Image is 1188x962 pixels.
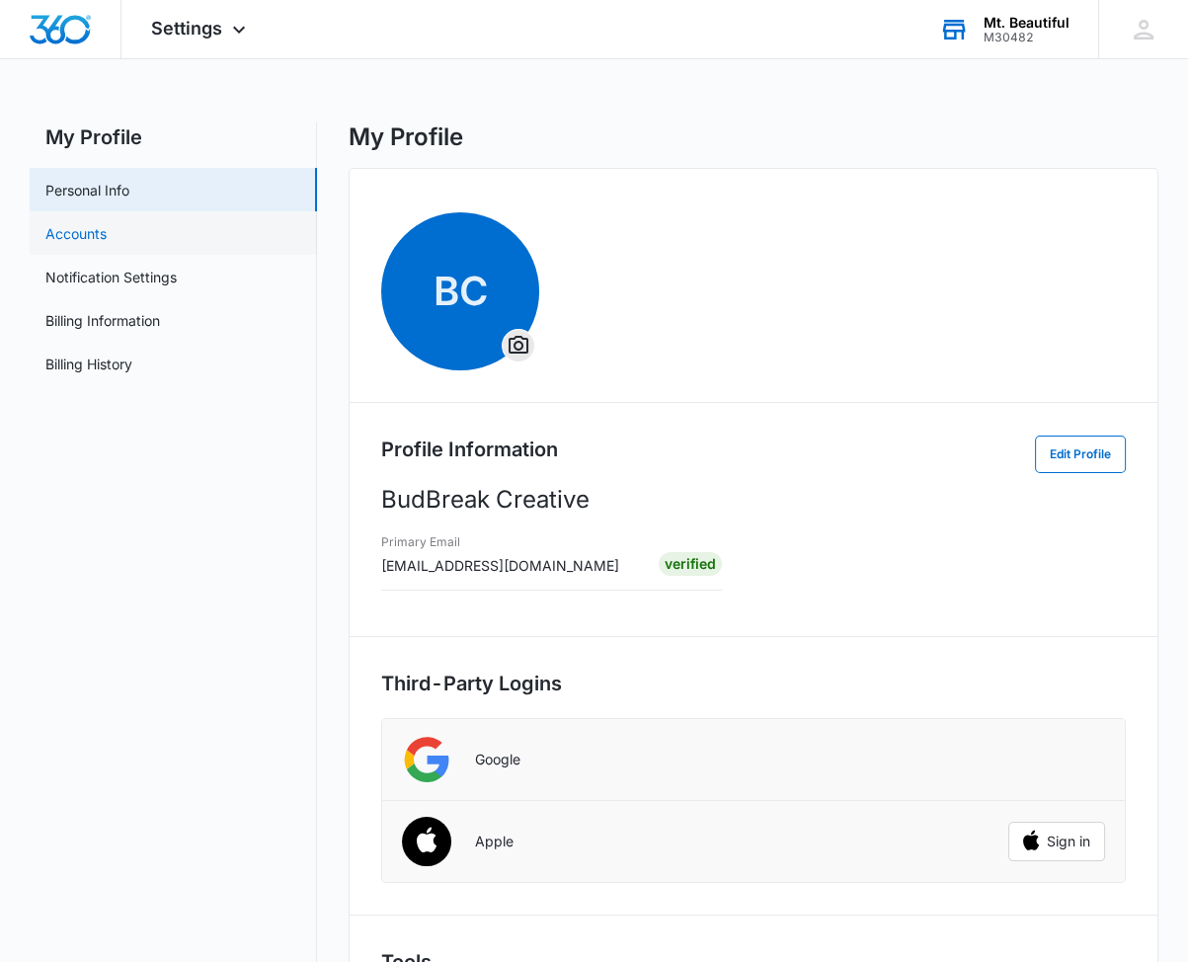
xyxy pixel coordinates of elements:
[45,267,177,287] a: Notification Settings
[381,435,558,464] h2: Profile Information
[475,833,514,850] p: Apple
[390,806,464,880] img: Apple
[984,15,1069,31] div: account name
[381,669,1126,698] h2: Third-Party Logins
[151,18,222,39] span: Settings
[381,482,1126,518] p: BudBreak Creative
[402,735,451,784] img: Google
[1008,822,1105,861] button: Sign in
[349,122,463,152] h1: My Profile
[45,310,160,331] a: Billing Information
[381,557,619,574] span: [EMAIL_ADDRESS][DOMAIN_NAME]
[503,330,534,361] button: Overflow Menu
[475,751,520,768] p: Google
[381,533,619,551] h3: Primary Email
[45,223,107,244] a: Accounts
[30,122,317,152] h2: My Profile
[45,354,132,374] a: Billing History
[998,738,1115,781] iframe: Sign in with Google Button
[659,552,722,576] div: Verified
[45,180,129,200] a: Personal Info
[381,212,539,370] span: BC
[381,212,539,370] span: BCOverflow Menu
[1035,436,1126,473] button: Edit Profile
[984,31,1069,44] div: account id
